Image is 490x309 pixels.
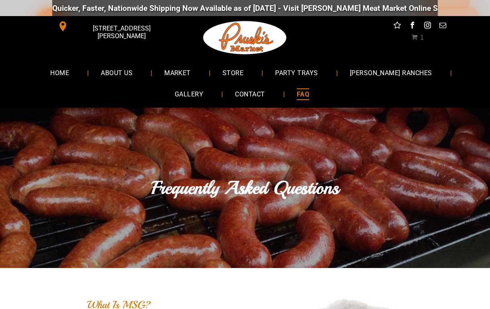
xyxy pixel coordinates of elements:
font: Frequently Asked Questions [151,176,339,199]
a: PARTY TRAYS [263,62,330,83]
img: Pruski-s+Market+HQ+Logo2-1920w.png [202,16,288,59]
a: ABOUT US [89,62,145,83]
span: [STREET_ADDRESS][PERSON_NAME] [70,20,174,44]
a: HOME [38,62,81,83]
a: [STREET_ADDRESS][PERSON_NAME] [52,20,175,33]
a: FAQ [285,84,321,105]
a: GALLERY [163,84,215,105]
a: STORE [210,62,255,83]
a: Social network [392,20,402,33]
a: facebook [407,20,418,33]
a: MARKET [152,62,203,83]
a: email [438,20,448,33]
a: CONTACT [223,84,277,105]
a: [PERSON_NAME] RANCHES [338,62,444,83]
span: 1 [420,34,424,41]
a: instagram [423,20,433,33]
